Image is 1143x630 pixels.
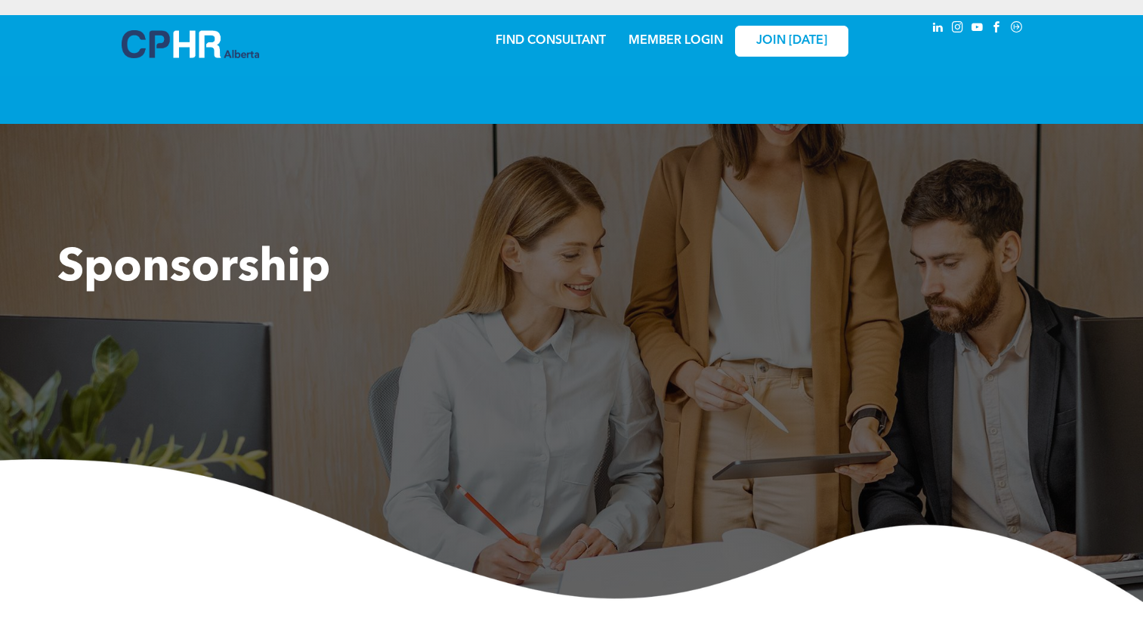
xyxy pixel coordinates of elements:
span: JOIN [DATE] [756,34,827,48]
a: JOIN [DATE] [735,26,848,57]
a: youtube [969,19,986,39]
a: facebook [989,19,1006,39]
span: Sponsorship [57,246,330,292]
img: A blue and white logo for cp alberta [122,30,259,58]
a: instagram [950,19,966,39]
a: MEMBER LOGIN [629,35,723,47]
a: Social network [1009,19,1025,39]
a: FIND CONSULTANT [496,35,606,47]
a: linkedin [930,19,947,39]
